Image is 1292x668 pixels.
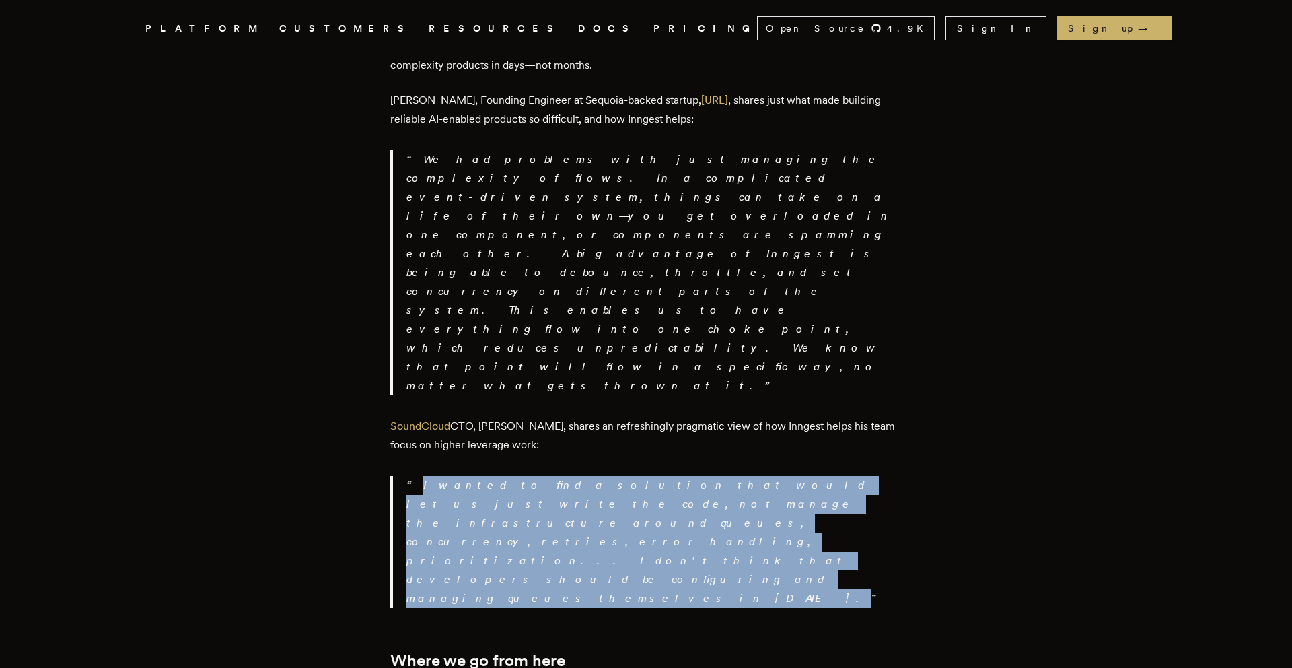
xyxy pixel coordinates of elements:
[1057,16,1172,40] a: Sign up
[429,20,562,37] button: RESOURCES
[701,94,728,106] a: [URL]
[945,16,1046,40] a: Sign In
[578,20,637,37] a: DOCS
[653,20,757,37] a: PRICING
[390,417,902,455] p: CTO, [PERSON_NAME], shares an refreshingly pragmatic view of how Inngest helps his team focus on ...
[145,20,263,37] button: PLATFORM
[766,22,865,35] span: Open Source
[887,22,931,35] span: 4.9 K
[390,91,902,129] p: [PERSON_NAME], Founding Engineer at Sequoia-backed startup, , shares just what made building reli...
[1138,22,1161,35] span: →
[279,20,412,37] a: CUSTOMERS
[406,150,902,395] p: We had problems with just managing the complexity of flows. In a complicated event-driven system,...
[406,476,902,608] p: I wanted to find a solution that would let us just write the code, not manage the infrastructure ...
[390,420,450,432] a: SoundCloud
